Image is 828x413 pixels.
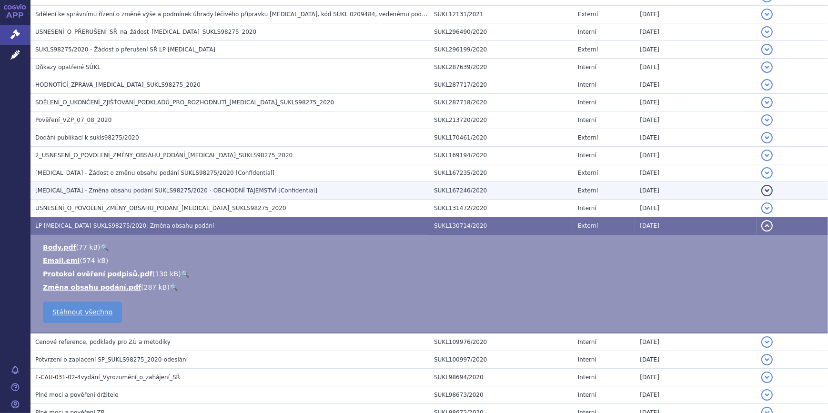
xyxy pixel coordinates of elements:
[761,220,773,232] button: detail
[144,283,167,291] span: 287 kB
[43,283,141,291] a: Změna obsahu podání.pdf
[35,170,274,176] span: Keytruda - Žádost o změnu obsahu podání SUKLS98275/2020 [Confidential]
[761,354,773,365] button: detail
[578,374,596,381] span: Interní
[429,23,573,41] td: SUKL296490/2020
[429,200,573,217] td: SUKL131472/2020
[155,270,178,278] span: 130 kB
[761,202,773,214] button: detail
[761,79,773,91] button: detail
[35,152,293,159] span: 2_USNESENÍ_O_POVOLENÍ_ZMĚNY_OBSAHU_PODÁNÍ_KEYTRUDA_SUKLS98275_2020
[761,185,773,196] button: detail
[35,187,317,194] span: Keytruda - Změna obsahu podání SUKLS98275/2020 - OBCHODNÍ TAJEMSTVÍ [Confidential]
[43,282,818,292] li: ( )
[578,29,596,35] span: Interní
[635,351,757,369] td: [DATE]
[429,59,573,76] td: SUKL287639/2020
[635,217,757,235] td: [DATE]
[761,61,773,73] button: detail
[429,182,573,200] td: SUKL167246/2020
[79,243,98,251] span: 77 kB
[43,243,76,251] a: Body.pdf
[578,392,596,398] span: Interní
[82,257,106,264] span: 574 kB
[635,333,757,351] td: [DATE]
[578,46,598,53] span: Externí
[578,222,598,229] span: Externí
[578,11,598,18] span: Externí
[43,257,80,264] a: Email.eml
[429,351,573,369] td: SUKL100997/2020
[635,200,757,217] td: [DATE]
[635,23,757,41] td: [DATE]
[35,134,139,141] span: Dodání publikací k sukls98275/2020
[761,97,773,108] button: detail
[429,147,573,164] td: SUKL169194/2020
[35,46,215,53] span: SUKLS98275/2020 - Žádost o přerušení SŘ LP Keytruda
[761,26,773,38] button: detail
[578,64,596,71] span: Interní
[578,117,596,123] span: Interní
[429,94,573,111] td: SUKL287718/2020
[35,64,101,71] span: Důkazy opatřené SÚKL
[635,386,757,404] td: [DATE]
[635,182,757,200] td: [DATE]
[578,99,596,106] span: Interní
[635,369,757,386] td: [DATE]
[635,76,757,94] td: [DATE]
[761,336,773,348] button: detail
[429,111,573,129] td: SUKL213720/2020
[429,333,573,351] td: SUKL109976/2020
[35,339,171,345] span: Cenové reference, podklady pro ZÚ a metodiky
[578,170,598,176] span: Externí
[429,76,573,94] td: SUKL287717/2020
[43,302,122,323] a: Stáhnout všechno
[578,356,596,363] span: Interní
[429,386,573,404] td: SUKL98673/2020
[35,356,188,363] span: Potvrzení o zaplacení SP_SUKLS98275_2020-odeslání
[35,29,256,35] span: USNESENÍ_O_PŘERUŠENÍ_SŘ_na_žádost_KEYTRUDA_SUKLS98275_2020
[429,164,573,182] td: SUKL167235/2020
[761,44,773,55] button: detail
[429,129,573,147] td: SUKL170461/2020
[170,283,178,291] a: 🔍
[35,99,334,106] span: SDĚLENÍ_O_UKONČENÍ_ZJIŠŤOVÁNÍ_PODKLADŮ_PRO_ROZHODNUTÍ_KEYTRUDA_SUKLS98275_2020
[429,369,573,386] td: SUKL98694/2020
[43,256,818,265] li: ( )
[35,11,497,18] span: Sdělení ke správnímu řízení o změně výše a podmínek úhrady léčivého přípravku KEYTRUDA, kód SÚKL ...
[635,59,757,76] td: [DATE]
[761,9,773,20] button: detail
[578,187,598,194] span: Externí
[761,132,773,143] button: detail
[761,167,773,179] button: detail
[635,164,757,182] td: [DATE]
[578,134,598,141] span: Externí
[181,270,189,278] a: 🔍
[635,6,757,23] td: [DATE]
[429,41,573,59] td: SUKL296199/2020
[35,205,286,212] span: USNESENÍ_O_POVOLENÍ_ZMĚNY_OBSAHU_PODÁNÍ_KEYTRUDA_SUKLS98275_2020
[35,374,180,381] span: F-CAU-031-02-4vydání_Vyrozumění_o_zahájení_SŘ
[635,111,757,129] td: [DATE]
[635,94,757,111] td: [DATE]
[35,392,119,398] span: Plné moci a pověření držitele
[429,6,573,23] td: SUKL12131/2021
[35,81,201,88] span: HODNOTÍCÍ_ZPRÁVA_KEYTRUDA_SUKLS98275_2020
[635,129,757,147] td: [DATE]
[43,242,818,252] li: ( )
[761,372,773,383] button: detail
[761,150,773,161] button: detail
[429,217,573,235] td: SUKL130714/2020
[578,152,596,159] span: Interní
[101,243,109,251] a: 🔍
[35,222,214,229] span: LP Keytruda SUKLS98275/2020, Změna obsahu podání
[578,205,596,212] span: Interní
[635,41,757,59] td: [DATE]
[43,269,818,279] li: ( )
[578,81,596,88] span: Interní
[578,339,596,345] span: Interní
[761,114,773,126] button: detail
[43,270,152,278] a: Protokol ověření podpisů.pdf
[761,389,773,401] button: detail
[635,147,757,164] td: [DATE]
